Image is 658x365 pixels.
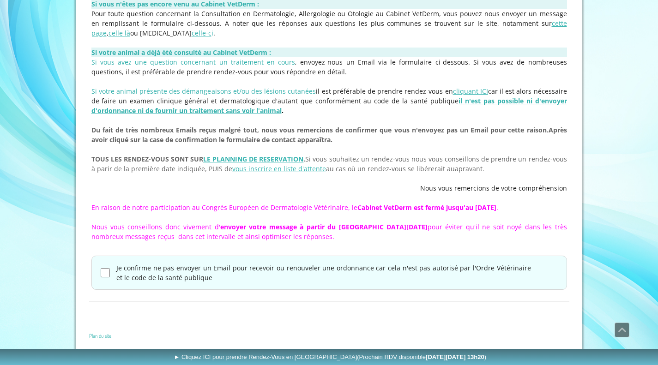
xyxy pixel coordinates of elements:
[91,222,567,241] span: Nous vous conseillons donc vivement d' pour éviter qu'il ne soit noyé dans les très nombreux mess...
[91,203,498,212] span: En raison de notre participation au Congrès Européen de Dermatologie Vétérinaire, le .
[420,184,567,192] span: Nous vous remercions de votre compréhension
[426,353,484,360] b: [DATE][DATE] 13h20
[211,29,213,37] span: i
[453,87,488,96] a: cliquant ICI
[91,155,306,163] strong: TOUS LES RENDEZ-VOUS SONT SUR .
[89,332,111,339] a: Plan du site
[357,203,496,212] strong: Cabinet VetDerm est fermé jusqu'au [DATE]
[91,96,567,115] a: il n'est pas possible ni d'envoyer d'ordonnance ni de fournir un traitement sans voir l'animal
[91,58,567,76] span: , envoyez-nous un Email via le formulaire ci-dessous. Si vous avez de nombreuses questions, il es...
[174,353,486,360] span: ► Cliquez ICI pour prendre Rendez-Vous en [GEOGRAPHIC_DATA]
[91,19,567,37] a: cette page
[91,126,549,134] span: Du fait de très nombreux Emails reçus malgré tout, nous vous remercions de confirmer que vous n'e...
[203,155,303,163] a: LE PLANNING DE RESERVATION
[615,323,629,337] a: Défiler vers le haut
[91,9,567,37] span: Pour toute question concernant la Consultation en Dermatologie, Allergologie ou Otologie au Cabin...
[109,29,130,37] a: celle là
[91,87,567,115] span: il est préférable de prendre rendez-vous en car il est alors nécessaire de faire un examen cliniq...
[116,263,531,282] label: Je confirme ne pas envoyer un Email pour recevoir ou renouveler une ordonnance car cela n'est pas...
[357,353,486,360] span: (Prochain RDV disponible )
[91,87,316,96] span: Si votre animal présente des démangeaisons et/ou des lésions cutanées
[192,29,211,37] a: celle-c
[91,58,296,66] span: Si vous avez une question concernant un traitement en cours
[91,48,271,57] strong: Si votre animal a déjà été consulté au Cabinet VetDerm :
[91,96,567,115] strong: .
[91,155,567,173] span: Si vous souhaitez un rendez-vous nous vous conseillons de prendre un rendez-vous à parir de la pr...
[232,164,326,173] a: vous inscrire en liste d'attente
[220,222,428,231] strong: envoyer votre message à partir du [GEOGRAPHIC_DATA][DATE]
[91,126,567,144] span: Après avoir cliqué sur la case de confirmation le formulaire de contact apparaîtra.
[615,323,629,337] span: Défiler vers le haut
